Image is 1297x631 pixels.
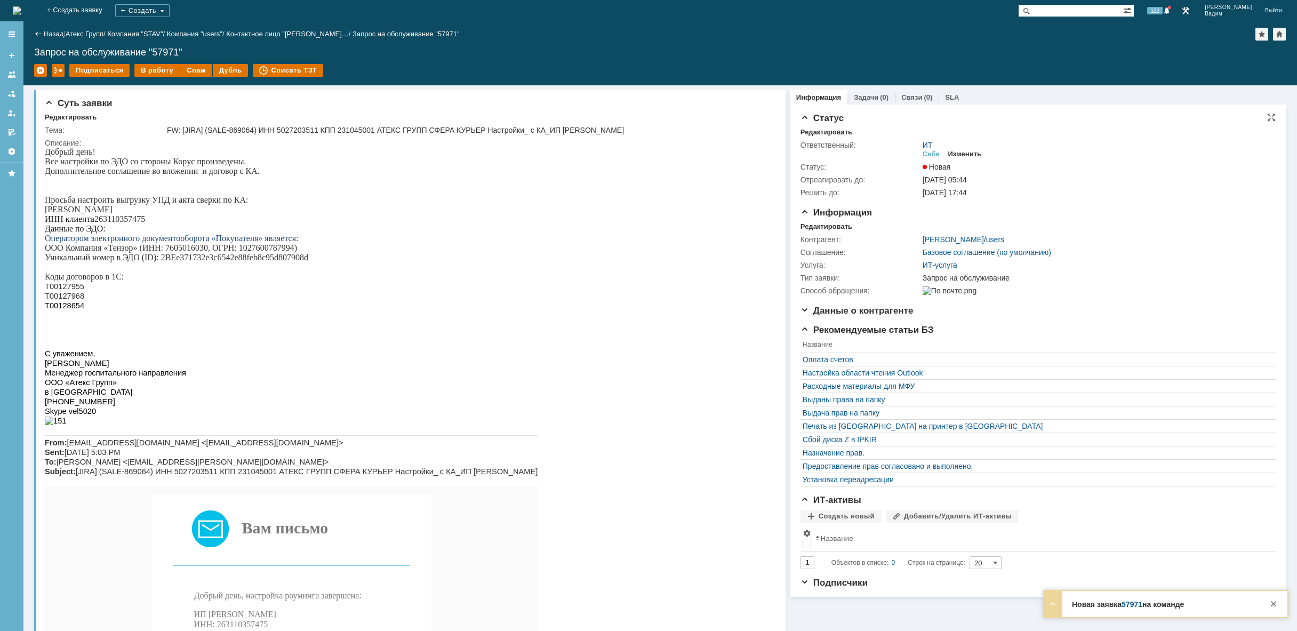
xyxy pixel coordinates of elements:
[167,30,226,38] div: /
[831,559,888,566] span: Объектов в списке:
[948,150,982,158] div: Изменить
[800,325,934,335] span: Рекомендуемые статьи БЗ
[923,248,1051,257] a: Базовое соглашение (по умолчанию)
[803,369,1268,377] a: Настройка области чтения Outlook
[149,501,269,510] span: С уважением, [PERSON_NAME]
[800,163,920,171] div: Статус:
[66,30,103,38] a: Атекс Групп
[880,93,888,101] div: (0)
[13,6,21,15] img: logo
[800,339,1270,353] th: Название
[803,355,1268,364] a: Оплата счетов
[45,126,165,134] div: Тема:
[800,495,861,505] span: ИТ-активы
[800,188,920,197] div: Решить до:
[923,141,933,149] a: ИТ
[796,93,841,101] a: Информация
[803,462,1268,470] a: Предоставление прав согласовано и выполнено.
[13,6,21,15] a: Перейти на домашнюю страницу
[3,47,20,64] a: Создать заявку
[901,93,922,101] a: Связи
[813,527,1270,552] th: Название
[149,462,297,492] span: ИП [PERSON_NAME] ИНН: 263110357475 2BEe371732e3c6542e88feb8c95d807908d
[45,139,770,147] div: Описание:
[892,556,895,569] div: 0
[3,66,20,83] a: Заявки на командах
[147,363,184,400] img: Письмо
[800,235,920,244] div: Контрагент:
[800,261,920,269] div: Услуга:
[923,235,1004,244] div: /
[803,435,1268,444] div: Сбой диска Z в IPKIR
[226,30,349,38] a: Контактное лицо "[PERSON_NAME]…
[800,222,852,231] div: Редактировать
[63,29,65,37] div: |
[1046,597,1059,610] div: Развернуть
[115,4,170,17] div: Создать
[923,286,976,295] img: По почте.png
[945,93,959,101] a: SLA
[1147,7,1163,14] span: 122
[800,113,844,123] span: Статус
[923,188,967,197] span: [DATE] 17:44
[800,141,920,149] div: Ответственный:
[1255,28,1268,41] div: Добавить в избранное
[3,105,20,122] a: Мои заявки
[1273,28,1286,41] div: Сделать домашней страницей
[1267,597,1280,610] div: Закрыть
[107,30,167,38] div: /
[800,306,914,316] span: Данные о контрагенте
[163,587,331,596] span: Спасибо, что обратились в ООО «СберКорус»
[923,150,940,158] div: Себе
[3,143,20,160] a: Настройки
[803,395,1268,404] a: Выданы права на папку
[854,93,878,101] a: Задачи
[1267,113,1276,122] div: На всю страницу
[800,207,872,218] span: Информация
[45,113,97,122] div: Редактировать
[167,30,222,38] a: Компания "users"
[167,126,767,134] div: FW: [JIRA] (SALE-869064) ИНН 5027203511 КПП 231045001 АТЕКС ГРУПП СФЕРА КУРЬЕР Настройки_ с КА_ИП...
[52,64,65,77] div: Работа с массовостью
[1205,4,1252,11] span: [PERSON_NAME]
[3,85,20,102] a: Заявки в моей ответственности
[803,449,1268,457] a: Назначение прав.
[803,409,1268,417] a: Выдача прав на папку
[128,549,365,558] span: Для продолжения диалога ответьте на это письмо, не меняя тему.
[149,444,317,453] span: Добрый день, настройка роуминга завершена:
[182,608,310,621] a: [DOMAIN_NAME][URL]
[197,372,284,389] span: Вам письмо
[800,286,920,295] div: Способ обращения:
[923,235,984,244] a: [PERSON_NAME]
[821,534,853,542] div: Название
[1072,600,1184,609] strong: Новая заявка на команде
[45,98,112,108] span: Суть заявки
[800,274,920,282] div: Тип заявки:
[34,47,1286,58] div: Запрос на обслуживание "57971"
[831,556,965,569] i: Строк на странице:
[924,93,932,101] div: (0)
[923,175,967,184] span: [DATE] 05:44
[1123,5,1134,15] span: Расширенный поиск
[1179,4,1192,17] a: Перейти в интерфейс администратора
[923,163,951,171] span: Новая
[800,578,868,588] span: Подписчики
[800,175,920,184] div: Отреагировать до:
[803,382,1268,390] a: Расходные материалы для МФУ
[803,422,1268,430] a: Печать из [GEOGRAPHIC_DATA] на принтер в [GEOGRAPHIC_DATA]
[800,248,920,257] div: Соглашение:
[803,475,1268,484] div: Установка переадресации
[66,30,108,38] div: /
[800,128,852,137] div: Редактировать
[353,30,460,38] div: Запрос на обслуживание "57971"
[923,274,1269,282] div: Запрос на обслуживание
[923,261,957,269] a: ИТ-услуга
[226,30,353,38] div: /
